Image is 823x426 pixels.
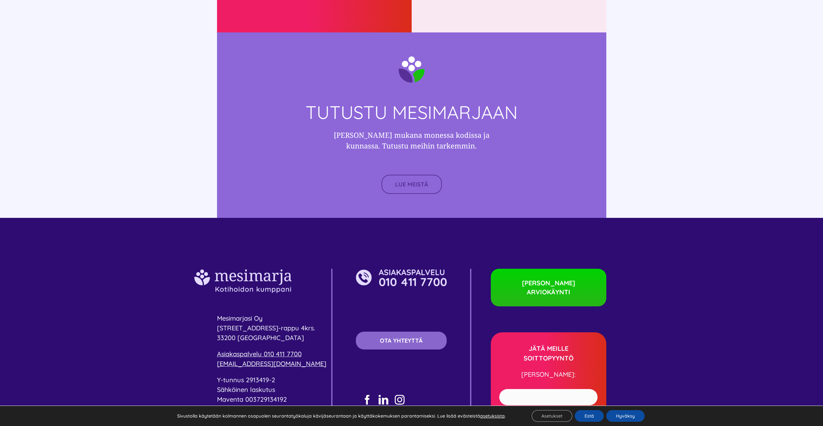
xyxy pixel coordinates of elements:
a: OTA YHTEYTTÄ [356,332,447,349]
a: linkedin [379,395,388,405]
button: Estä [575,410,604,422]
span: Oulu, Raahe, [GEOGRAPHIC_DATA], [GEOGRAPHIC_DATA] [491,307,599,325]
span: Y-tunnus 2913419-2 [217,376,275,384]
span: Sähköinen laskutus [217,385,275,394]
span: 33200 [GEOGRAPHIC_DATA] [217,334,304,342]
p: Sivustolla käytetään kolmannen osapuolen seurantatyökaluja kävijäseurantaan ja käyttäkokemuksen p... [177,413,506,419]
button: asetuksista [480,413,505,419]
span: [GEOGRAPHIC_DATA], [GEOGRAPHIC_DATA], [GEOGRAPHIC_DATA], [GEOGRAPHIC_DATA] [356,287,424,324]
span: [PERSON_NAME] ARVIOKÄYNTI [507,278,590,297]
span: Mesimarjasi Oy [217,314,263,322]
button: Asetukset [532,410,572,422]
strong: JÄTÄ MEILLE SOITTOPYYNTÖ [524,344,574,362]
a: [PERSON_NAME] ARVIOKÄYNTI [491,269,606,306]
span: [STREET_ADDRESS]-rappu 4krs. [217,324,315,332]
h4: TUTUSTU MESIMARJAAN [256,101,567,123]
a: instagram [395,395,405,405]
a: [EMAIL_ADDRESS][DOMAIN_NAME] [217,360,326,368]
img: mesimarja [399,56,425,83]
a: LUE MEISTÄ [381,175,442,194]
span: Maventa 003729134192 [217,395,287,403]
span: Keski-Suomi, [GEOGRAPHIC_DATA], [GEOGRAPHIC_DATA], [GEOGRAPHIC_DATA] [356,350,424,387]
a: Asiakaspalvelu 010 411 7700 [217,350,302,358]
a: 001Asset 5@2x [194,268,292,277]
h3: [PERSON_NAME] mukana monessa kodissa ja kunnassa. Tutustu meihin tarkemmin. [334,130,490,151]
a: 001Asset 6@2x [356,268,447,277]
button: Hyväksy [606,410,645,422]
span: LUE MEISTÄ [395,181,428,188]
span: [PERSON_NAME]: [521,370,575,378]
span: OTA YHTEYTTÄ [380,337,423,344]
a: facebook [362,395,372,405]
